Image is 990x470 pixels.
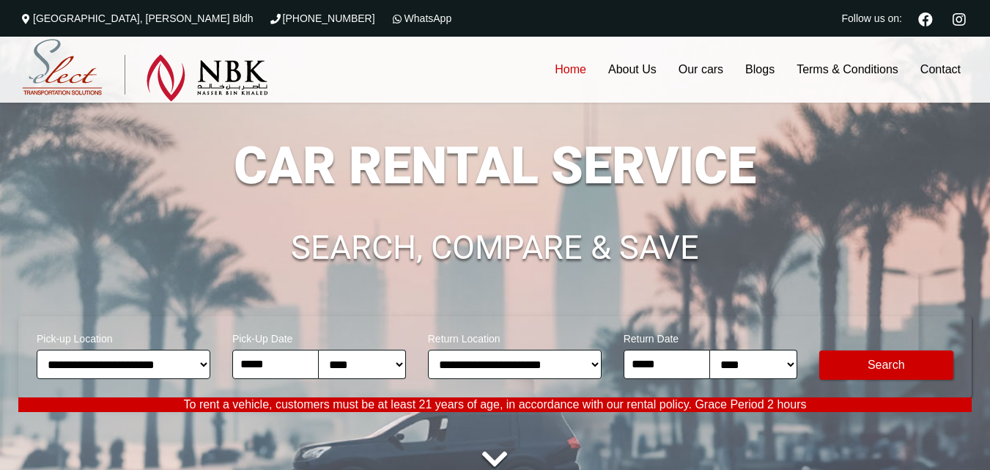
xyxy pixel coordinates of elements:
a: Our cars [668,37,734,103]
a: Instagram [946,10,972,26]
a: [PHONE_NUMBER] [268,12,375,24]
h1: CAR RENTAL SERVICE [18,140,972,191]
a: Contact [909,37,972,103]
h1: SEARCH, COMPARE & SAVE [18,231,972,265]
span: Return Location [428,323,602,350]
button: Modify Search [819,350,954,380]
a: About Us [597,37,668,103]
p: To rent a vehicle, customers must be at least 21 years of age, in accordance with our rental poli... [18,397,972,412]
span: Return Date [624,323,797,350]
span: Pick-up Location [37,323,210,350]
a: Facebook [912,10,939,26]
img: Select Rent a Car [22,39,268,102]
a: WhatsApp [390,12,452,24]
a: Home [544,37,597,103]
span: Pick-Up Date [232,323,406,350]
a: Blogs [734,37,786,103]
a: Terms & Conditions [786,37,909,103]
